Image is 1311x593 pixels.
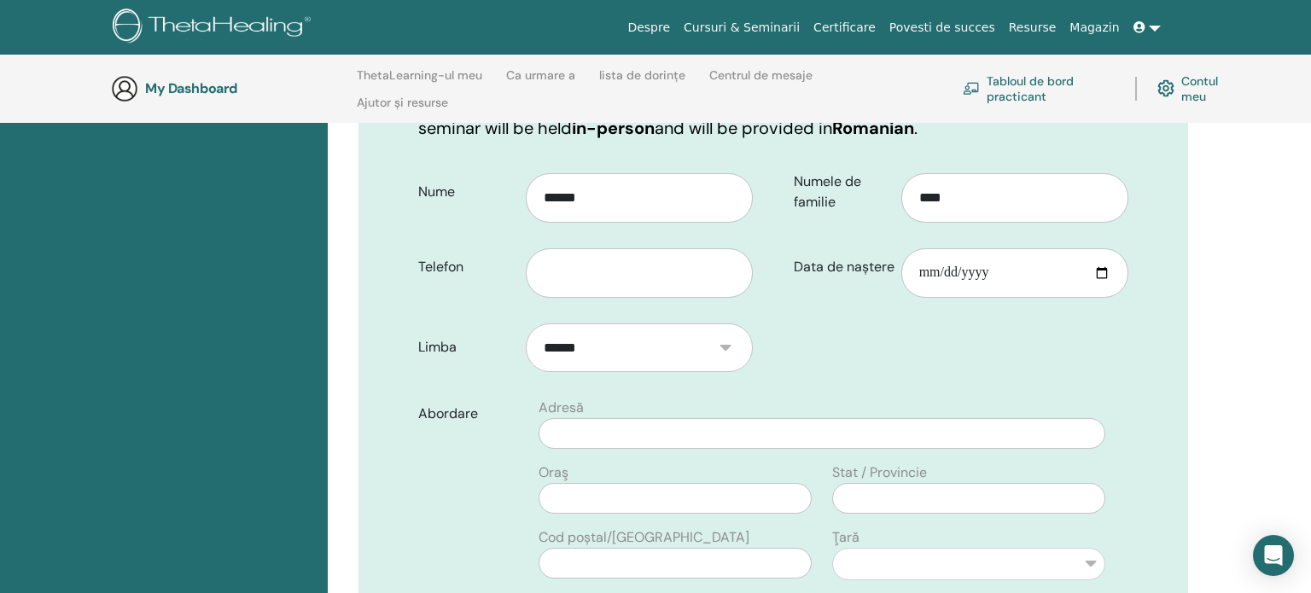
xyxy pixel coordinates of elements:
[357,68,482,96] a: ThetaLearning-ul meu
[539,398,584,418] label: Adresă
[963,82,980,95] img: chalkboard-teacher.svg
[539,527,749,548] label: Cod poștal/[GEOGRAPHIC_DATA]
[883,12,1002,44] a: Povesti de succes
[781,251,901,283] label: Data de naștere
[539,462,568,483] label: Oraş
[832,527,859,548] label: Ţară
[781,166,901,218] label: Numele de familie
[405,251,526,283] label: Telefon
[832,462,927,483] label: Stat / Provincie
[807,12,883,44] a: Certificare
[963,70,1115,108] a: Tabloul de bord practicant
[1002,12,1063,44] a: Resurse
[1157,76,1174,101] img: cog.svg
[405,176,526,208] label: Nume
[677,12,807,44] a: Cursuri & Seminarii
[113,9,317,47] img: logo.png
[357,96,448,123] a: Ajutor și resurse
[1063,12,1126,44] a: Magazin
[599,68,685,96] a: lista de dorințe
[506,68,575,96] a: Ca urmare a
[832,117,914,139] b: Romanian
[1253,535,1294,576] div: Open Intercom Messenger
[1157,70,1236,108] a: Contul meu
[572,117,655,139] b: in-person
[621,12,677,44] a: Despre
[709,68,813,96] a: Centrul de mesaje
[405,331,526,363] label: Limba
[145,80,316,96] h3: My Dashboard
[111,75,138,102] img: generic-user-icon.jpg
[405,398,528,430] label: Abordare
